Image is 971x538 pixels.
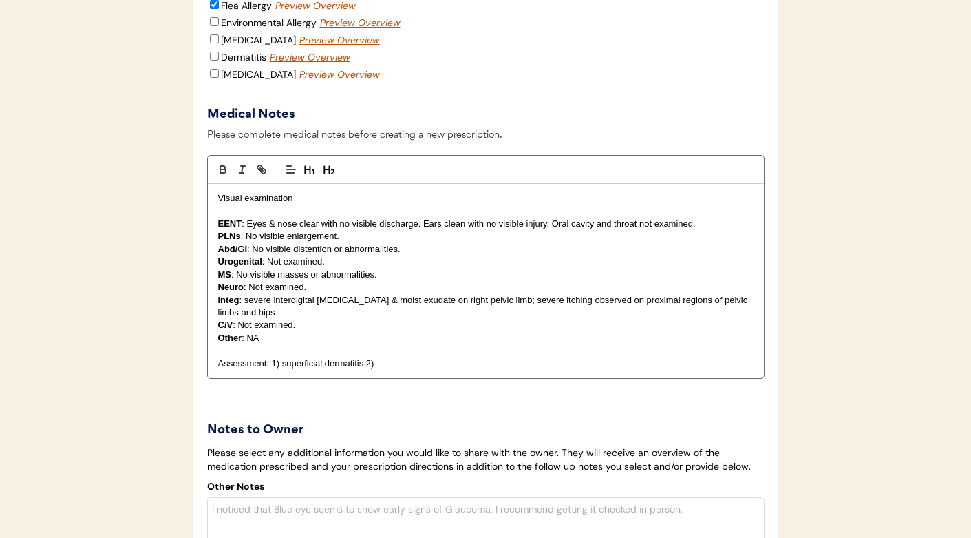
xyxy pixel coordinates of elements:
p: : NA [218,332,754,344]
label: [MEDICAL_DATA] [221,68,296,81]
strong: Other [218,333,242,343]
label: Environmental Allergy [221,17,317,29]
p: : Not examined. [218,281,754,293]
div: Preview Overview [270,51,352,65]
strong: Integ [218,295,239,305]
p: : No visible distention or abnormalities. [218,243,754,256]
strong: Neuro [218,282,244,292]
div: Preview Overview [320,17,403,30]
p: : Eyes & nose clear with no visible discharge. Ears clean with no visible injury. Oral cavity and... [218,218,754,230]
p: Assessment: 1) superficial dermatitis 2) [218,358,754,370]
p: Visual examination [218,192,754,205]
strong: MS [218,269,232,280]
label: Dermatitis [221,51,266,63]
div: Please select any additional information you would like to share with the owner. They will receiv... [207,446,765,473]
div: Preview Overview [299,68,382,82]
strong: PLNs [218,231,241,241]
strong: Urogenital [218,256,262,267]
strong: C/V [218,320,233,330]
label: [MEDICAL_DATA] [221,34,296,46]
span: Text alignment [281,161,301,178]
p: : Not examined. [218,256,754,268]
p: : No visible masses or abnormalities. [218,269,754,281]
p: : severe interdigital [MEDICAL_DATA] & moist exudate on right pelvic limb; severe itching observe... [218,294,754,320]
div: Other Notes [207,480,264,494]
strong: Abd/GI [218,244,248,254]
p: : No visible enlargement. [218,230,754,242]
div: Medical Notes [207,105,324,124]
strong: EENT [218,218,242,229]
p: : Not examined. [218,319,754,331]
div: Please complete medical notes before creating a new prescription. [207,127,765,152]
div: Notes to Owner [207,421,765,439]
div: Preview Overview [299,34,382,48]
